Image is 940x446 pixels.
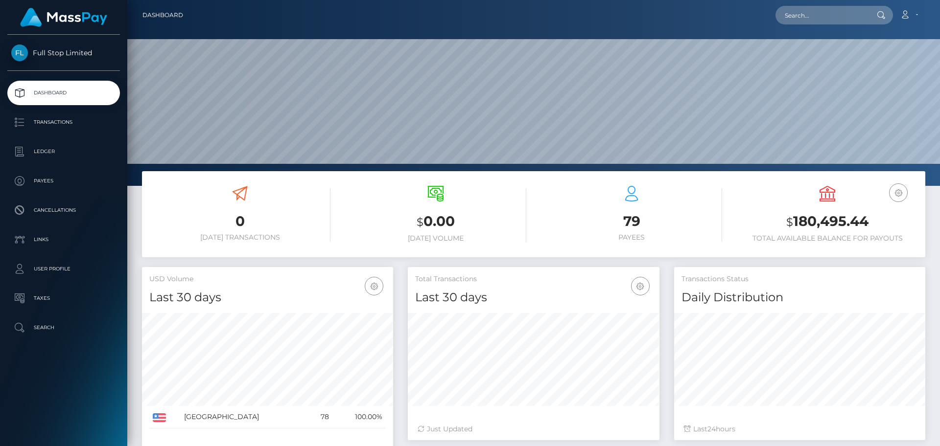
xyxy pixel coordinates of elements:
[345,212,526,232] h3: 0.00
[11,144,116,159] p: Ledger
[149,233,330,242] h6: [DATE] Transactions
[737,212,918,232] h3: 180,495.44
[345,234,526,243] h6: [DATE] Volume
[415,289,652,306] h4: Last 30 days
[20,8,107,27] img: MassPay Logo
[775,6,868,24] input: Search...
[684,424,916,434] div: Last hours
[707,424,716,433] span: 24
[181,406,308,428] td: [GEOGRAPHIC_DATA]
[681,289,918,306] h4: Daily Distribution
[415,274,652,284] h5: Total Transactions
[417,215,423,229] small: $
[7,81,120,105] a: Dashboard
[11,203,116,218] p: Cancellations
[11,174,116,188] p: Payees
[541,212,722,231] h3: 79
[332,406,386,428] td: 100.00%
[737,234,918,243] h6: Total Available Balance for Payouts
[11,262,116,276] p: User Profile
[149,289,386,306] h4: Last 30 days
[11,291,116,306] p: Taxes
[7,198,120,223] a: Cancellations
[308,406,332,428] td: 78
[11,45,28,61] img: Full Stop Limited
[418,424,649,434] div: Just Updated
[11,232,116,247] p: Links
[142,5,183,25] a: Dashboard
[7,139,120,164] a: Ledger
[681,274,918,284] h5: Transactions Status
[541,233,722,242] h6: Payees
[149,274,386,284] h5: USD Volume
[153,413,166,422] img: US.png
[786,215,793,229] small: $
[11,320,116,335] p: Search
[7,257,120,281] a: User Profile
[7,110,120,134] a: Transactions
[149,212,330,231] h3: 0
[7,227,120,252] a: Links
[7,48,120,57] span: Full Stop Limited
[11,86,116,100] p: Dashboard
[11,115,116,130] p: Transactions
[7,169,120,193] a: Payees
[7,315,120,340] a: Search
[7,286,120,311] a: Taxes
